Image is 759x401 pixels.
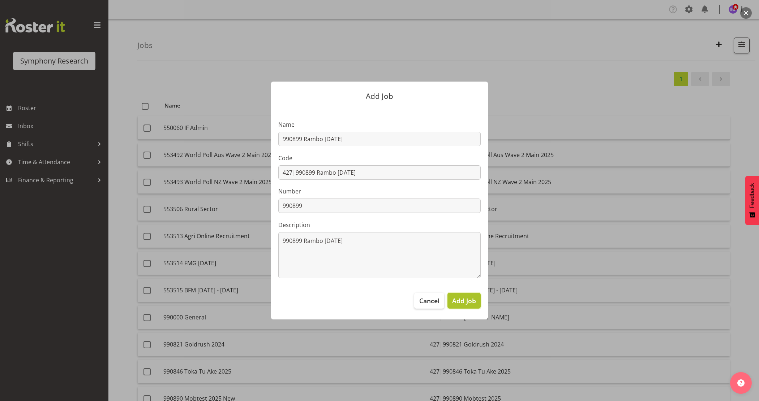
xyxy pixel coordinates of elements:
button: Feedback - Show survey [745,176,759,225]
label: Description [278,221,481,229]
span: Feedback [749,183,755,208]
label: Number [278,187,481,196]
button: Add Job [447,293,481,309]
input: Job Name [278,132,481,146]
label: Name [278,120,481,129]
input: Job Number [278,199,481,213]
span: Add Job [452,296,476,305]
p: Add Job [278,92,481,100]
img: help-xxl-2.png [737,379,745,387]
input: Job Code [278,165,481,180]
span: Cancel [419,296,439,305]
button: Cancel [414,293,444,309]
label: Code [278,154,481,162]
